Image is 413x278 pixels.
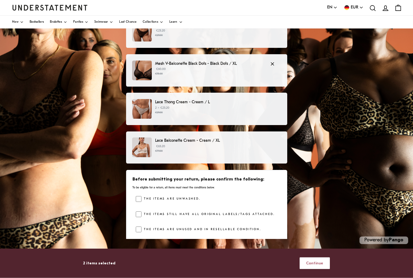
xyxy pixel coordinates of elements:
[73,21,83,24] span: Panties
[132,186,280,190] p: To be eligible for a return, all items must meet the conditions below.
[132,99,152,119] img: CRLA-STR-004-lace-thong-cream-495_27dfcad5-e9a3-4d3a-8d61-d0fa54510cc9.jpg
[50,16,67,28] a: Bralettes
[155,138,281,144] p: Lace Balconette Cream - Cream / XL
[155,29,264,38] p: €23.20
[155,99,281,106] p: Lace Thong Cream - Cream / L
[389,238,403,243] a: Pango
[359,237,408,244] p: Powered by
[143,16,163,28] a: Collections
[119,21,136,24] span: Last Chance
[327,4,332,11] span: EN
[73,16,88,28] a: Panties
[50,21,62,24] span: Bralettes
[155,61,264,67] p: Mesh V-Balconette Black Dots - Black Dots / XL
[12,5,88,10] a: Understatement Homepage
[327,4,337,11] button: EN
[169,21,177,24] span: Learn
[141,196,200,202] label: The items are unwashed.
[132,177,280,183] h3: Before submitting your return, please confirm the following:
[155,144,281,154] p: €63.20
[30,21,44,24] span: Bestsellers
[155,150,163,153] strike: €79.00
[12,16,24,28] a: New
[155,106,281,115] p: 2 × €23.20
[132,22,152,42] img: DOTS-STR-004_zalando_3-crop.jpg
[155,73,163,75] strike: €75.00
[30,16,44,28] a: Bestsellers
[143,21,158,24] span: Collections
[155,111,163,114] strike: €29.00
[132,61,152,81] img: MeshV-BalconetteBlackDotsDOTS-BRA-0287.jpg
[351,4,358,11] span: EUR
[119,16,136,28] a: Last Chance
[12,21,18,24] span: New
[169,16,183,28] a: Learn
[94,16,113,28] a: Swimwear
[155,34,163,37] strike: €29.00
[94,21,108,24] span: Swimwear
[141,227,261,233] label: The items are unused and in resellable condition.
[132,138,152,157] img: CRLA-BRA-017.jpg
[343,4,363,11] button: EUR
[155,67,264,76] p: €60.00
[141,212,275,218] label: The items still have all original labels/tags attached.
